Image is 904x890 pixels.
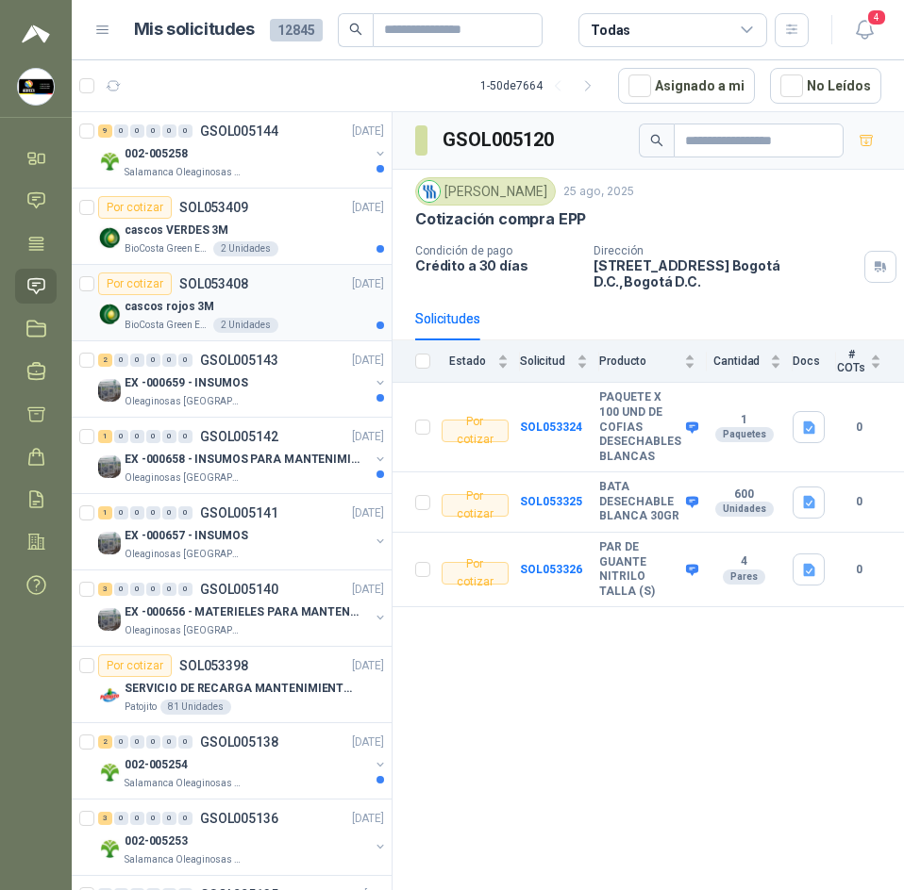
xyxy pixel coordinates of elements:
span: # COTs [836,348,866,374]
b: PAQUETE X 100 UND DE COFIAS DESECHABLES BLANCAS [599,390,681,464]
a: SOL053324 [520,420,582,434]
th: # COTs [836,340,904,383]
img: Logo peakr [22,23,50,45]
p: Patojito [125,700,157,715]
span: 12845 [270,19,323,41]
div: 0 [178,354,193,367]
img: Company Logo [98,303,121,325]
div: 0 [114,583,128,596]
a: 2 0 0 0 0 0 GSOL005143[DATE] Company LogoEX -000659 - INSUMOSOleaginosas [GEOGRAPHIC_DATA][PERSON... [98,349,388,409]
img: Company Logo [98,455,121,478]
p: BioCosta Green Energy S.A.S [125,241,209,256]
button: No Leídos [770,68,881,104]
div: 0 [130,430,144,443]
div: 0 [130,506,144,519]
h3: GSOL005120 [443,125,557,155]
button: 4 [847,13,881,47]
b: PAR DE GUANTE NITRILO TALLA (S) [599,540,681,599]
div: 9 [98,124,112,138]
img: Company Logo [18,69,54,105]
p: cascos rojos 3M [125,298,214,316]
p: EX -000656 - MATERIELES PARA MANTENIMIENTO MECANIC [125,603,360,621]
img: Company Logo [98,379,121,402]
div: 1 - 50 de 7664 [480,71,603,101]
div: 0 [146,124,160,138]
div: 0 [178,583,193,596]
p: GSOL005140 [200,583,278,596]
div: 2 [98,354,112,367]
div: 0 [178,124,193,138]
p: Salamanca Oleaginosas SAS [125,776,243,791]
div: 0 [146,812,160,825]
div: 0 [114,430,128,443]
div: 0 [162,583,176,596]
th: Docs [793,340,836,383]
a: 1 0 0 0 0 0 GSOL005142[DATE] Company LogoEX -000658 - INSUMOS PARA MANTENIMIENTO MECANICOOleagino... [98,425,388,486]
div: Solicitudes [415,308,480,329]
div: 0 [162,735,176,749]
p: GSOL005144 [200,124,278,138]
p: cascos VERDES 3M [125,222,228,239]
th: Producto [599,340,707,383]
p: [DATE] [352,810,384,828]
div: 0 [130,735,144,749]
p: [DATE] [352,428,384,446]
div: 0 [162,430,176,443]
b: 600 [707,487,781,503]
b: 0 [836,561,881,579]
p: [DATE] [352,275,384,293]
a: 1 0 0 0 0 0 GSOL005141[DATE] Company LogoEX -000657 - INSUMOSOleaginosas [GEOGRAPHIC_DATA][PERSON... [98,502,388,562]
span: Cantidad [707,354,766,368]
div: 0 [114,735,128,749]
p: SOL053409 [179,201,248,214]
b: 4 [707,554,781,569]
p: [DATE] [352,504,384,522]
div: 0 [146,735,160,749]
button: Asignado a mi [618,68,755,104]
p: 25 ago, 2025 [563,183,634,201]
a: 9 0 0 0 0 0 GSOL005144[DATE] Company Logo002-005258Salamanca Oleaginosas SAS [98,120,388,180]
div: 81 Unidades [160,700,231,715]
p: [DATE] [352,657,384,675]
div: 2 Unidades [213,241,278,256]
div: [PERSON_NAME] [415,177,556,206]
p: [STREET_ADDRESS] Bogotá D.C. , Bogotá D.C. [594,257,857,289]
p: Cotización compra EPP [415,209,586,229]
div: 0 [146,506,160,519]
p: 002-005254 [125,756,188,774]
div: 0 [114,506,128,519]
img: Company Logo [419,181,440,202]
th: Estado [442,340,520,383]
span: search [650,134,663,147]
p: EX -000659 - INSUMOS [125,374,248,392]
div: 2 Unidades [213,318,278,333]
p: Oleaginosas [GEOGRAPHIC_DATA][PERSON_NAME] [125,394,243,409]
img: Company Logo [98,150,121,173]
p: Oleaginosas [GEOGRAPHIC_DATA][PERSON_NAME] [125,547,243,562]
p: EX -000658 - INSUMOS PARA MANTENIMIENTO MECANICO [125,451,360,469]
div: 0 [162,812,176,825]
h1: Mis solicitudes [134,16,255,43]
p: Condición de pago [415,244,578,257]
div: 0 [146,354,160,367]
a: SOL053326 [520,563,582,576]
a: 2 0 0 0 0 0 GSOL005138[DATE] Company Logo002-005254Salamanca Oleaginosas SAS [98,731,388,791]
div: 0 [130,583,144,596]
div: Pares [723,569,765,585]
p: Oleaginosas [GEOGRAPHIC_DATA][PERSON_NAME] [125,623,243,638]
div: Por cotizar [98,272,172,295]
img: Company Logo [98,684,121,707]
img: Company Logo [98,532,121,554]
div: 0 [162,124,176,138]
div: 0 [178,812,193,825]
div: 0 [178,506,193,519]
a: Por cotizarSOL053408[DATE] Company Logocascos rojos 3MBioCosta Green Energy S.A.S2 Unidades [72,265,392,341]
a: Por cotizarSOL053398[DATE] Company LogoSERVICIO DE RECARGA MANTENIMIENTO Y PRESTAMOS DE EXTINTORE... [72,647,392,723]
div: 0 [130,812,144,825]
img: Company Logo [98,761,121,783]
div: 0 [178,735,193,749]
div: Por cotizar [442,494,509,517]
div: Unidades [715,502,774,517]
